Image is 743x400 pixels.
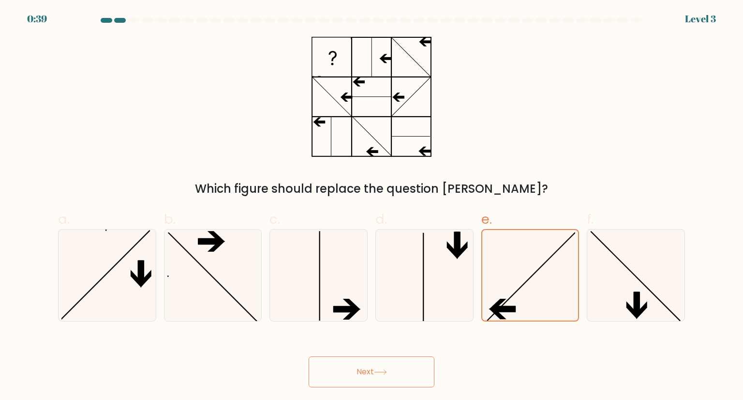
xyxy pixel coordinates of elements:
[685,12,716,26] div: Level 3
[269,210,280,229] span: c.
[375,210,387,229] span: d.
[27,12,47,26] div: 0:39
[64,180,679,198] div: Which figure should replace the question [PERSON_NAME]?
[309,356,434,387] button: Next
[587,210,594,229] span: f.
[58,210,70,229] span: a.
[164,210,176,229] span: b.
[481,210,492,229] span: e.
